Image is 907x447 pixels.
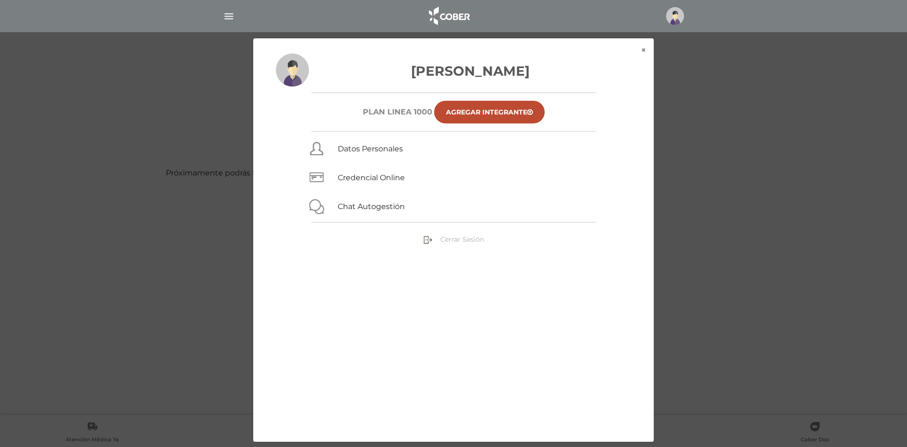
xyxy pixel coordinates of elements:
a: Datos Personales [338,144,403,153]
img: profile-placeholder.svg [666,7,684,25]
a: Cerrar Sesión [423,235,484,243]
img: profile-placeholder.svg [276,53,309,87]
h3: [PERSON_NAME] [276,61,631,81]
img: logo_cober_home-white.png [424,5,473,27]
button: × [633,38,654,62]
img: sign-out.png [423,235,433,245]
img: Cober_menu-lines-white.svg [223,10,235,22]
a: Agregar Integrante [434,101,545,123]
h6: Plan Linea 1000 [363,107,432,116]
a: Chat Autogestión [338,202,405,211]
span: Cerrar Sesión [440,235,484,244]
a: Credencial Online [338,173,405,182]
